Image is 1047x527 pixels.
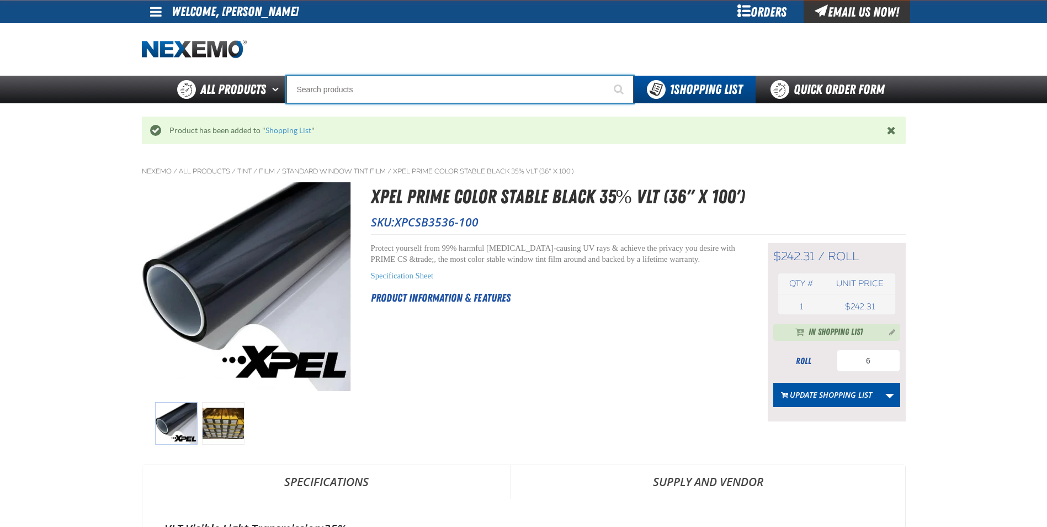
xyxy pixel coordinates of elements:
[884,122,900,139] button: Close the Notification
[511,465,905,498] a: Supply and Vendor
[756,76,905,103] a: Quick Order Form
[606,76,634,103] button: Start Searching
[179,167,230,176] a: All Products
[818,249,825,263] span: /
[371,271,434,280] a: Specification Sheet
[259,167,275,176] a: Film
[800,302,803,312] span: 1
[778,273,825,294] th: Qty #
[253,167,257,176] span: /
[773,249,815,263] span: $242.31
[828,249,859,263] span: roll
[773,383,880,407] button: Update Shopping List
[142,40,247,59] a: Home
[265,126,311,135] a: Shopping List
[142,40,247,59] img: Nexemo logo
[669,82,674,97] strong: 1
[232,167,236,176] span: /
[634,76,756,103] button: You have 1 Shopping List. Open to view details
[155,402,198,445] img: XPEL PRIME Color Stable Black 35% VLT (36" x 100')
[825,299,895,314] td: $242.31
[268,76,286,103] button: Open All Products pages
[237,167,252,176] a: Tint
[371,214,906,230] p: SKU:
[371,289,740,306] h2: Product Information & Features
[371,182,906,212] h1: XPEL PRIME Color Stable Black 35% VLT (36" x 100')
[286,76,634,103] input: Search
[825,273,895,294] th: Unit price
[809,326,863,339] span: In Shopping List
[371,243,740,265] p: Protect yourself from 99% harmful [MEDICAL_DATA]-causing UV rays & achieve the privacy you desire...
[393,167,573,176] a: XPEL PRIME Color Stable Black 35% VLT (36" x 100')
[387,167,391,176] span: /
[837,350,900,372] input: Product Quantity
[669,82,742,97] span: Shopping List
[282,167,386,176] a: Standard Window Tint Film
[173,167,177,176] span: /
[142,167,906,176] nav: Breadcrumbs
[879,383,900,407] a: More Actions
[202,402,245,445] img: XPEL PRIME Color Stable Black 35% VLT (36" x 100')
[880,325,898,338] button: Manage current product in the Shopping List
[200,80,266,99] span: All Products
[142,167,172,176] a: Nexemo
[142,182,351,391] img: XPEL PRIME Color Stable Black 35% VLT (36" x 100')
[142,465,511,498] a: Specifications
[773,355,834,367] div: roll
[277,167,280,176] span: /
[395,214,479,230] span: XPCSB3536-100
[161,125,887,136] div: Product has been added to " "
